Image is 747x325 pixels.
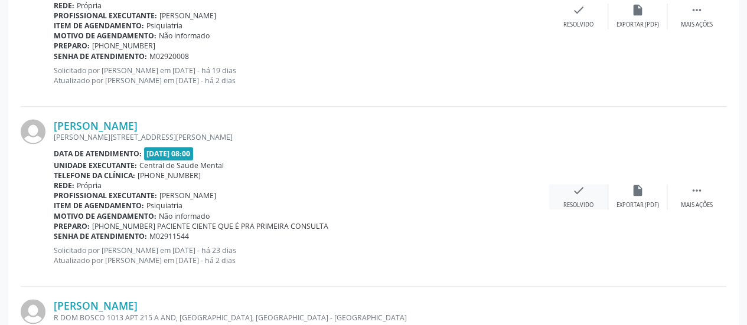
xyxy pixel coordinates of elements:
[54,201,144,211] b: Item de agendamento:
[631,184,644,197] i: insert_drive_file
[54,313,549,323] div: R DOM BOSCO 1013 APT 215 A AND, [GEOGRAPHIC_DATA], [GEOGRAPHIC_DATA] - [GEOGRAPHIC_DATA]
[54,245,549,265] p: Solicitado por [PERSON_NAME] em [DATE] - há 23 dias Atualizado por [PERSON_NAME] em [DATE] - há 2...
[149,51,189,61] span: M02920008
[54,149,142,159] b: Data de atendimento:
[54,65,549,86] p: Solicitado por [PERSON_NAME] em [DATE] - há 19 dias Atualizado por [PERSON_NAME] em [DATE] - há 2...
[54,21,144,31] b: Item de agendamento:
[54,51,147,61] b: Senha de atendimento:
[54,132,549,142] div: [PERSON_NAME][STREET_ADDRESS][PERSON_NAME]
[616,21,659,29] div: Exportar (PDF)
[159,191,216,201] span: [PERSON_NAME]
[54,1,74,11] b: Rede:
[690,184,703,197] i: 
[54,180,74,191] b: Rede:
[54,221,90,231] b: Preparo:
[146,201,182,211] span: Psiquiatria
[681,201,713,209] div: Mais ações
[572,184,585,197] i: check
[21,119,45,144] img: img
[159,31,210,41] span: Não informado
[139,160,224,170] span: Central de Saude Mental
[92,221,328,231] span: [PHONE_NUMBER] PACIENTE CIENTE QUE É PRA PRIMEIRA CONSULTA
[159,211,210,221] span: Não informado
[631,4,644,17] i: insert_drive_file
[681,21,713,29] div: Mais ações
[54,231,147,241] b: Senha de atendimento:
[54,160,137,170] b: Unidade executante:
[563,201,593,209] div: Resolvido
[77,180,102,191] span: Própria
[54,41,90,51] b: Preparo:
[159,11,216,21] span: [PERSON_NAME]
[146,21,182,31] span: Psiquiatria
[149,231,189,241] span: M02911544
[92,41,155,51] span: [PHONE_NUMBER]
[54,299,138,312] a: [PERSON_NAME]
[77,1,102,11] span: Própria
[690,4,703,17] i: 
[54,191,157,201] b: Profissional executante:
[21,299,45,324] img: img
[54,211,156,221] b: Motivo de agendamento:
[54,31,156,41] b: Motivo de agendamento:
[54,11,157,21] b: Profissional executante:
[138,170,201,180] span: [PHONE_NUMBER]
[144,147,194,160] span: [DATE] 08:00
[54,119,138,132] a: [PERSON_NAME]
[616,201,659,209] div: Exportar (PDF)
[54,170,135,180] b: Telefone da clínica:
[563,21,593,29] div: Resolvido
[572,4,585,17] i: check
